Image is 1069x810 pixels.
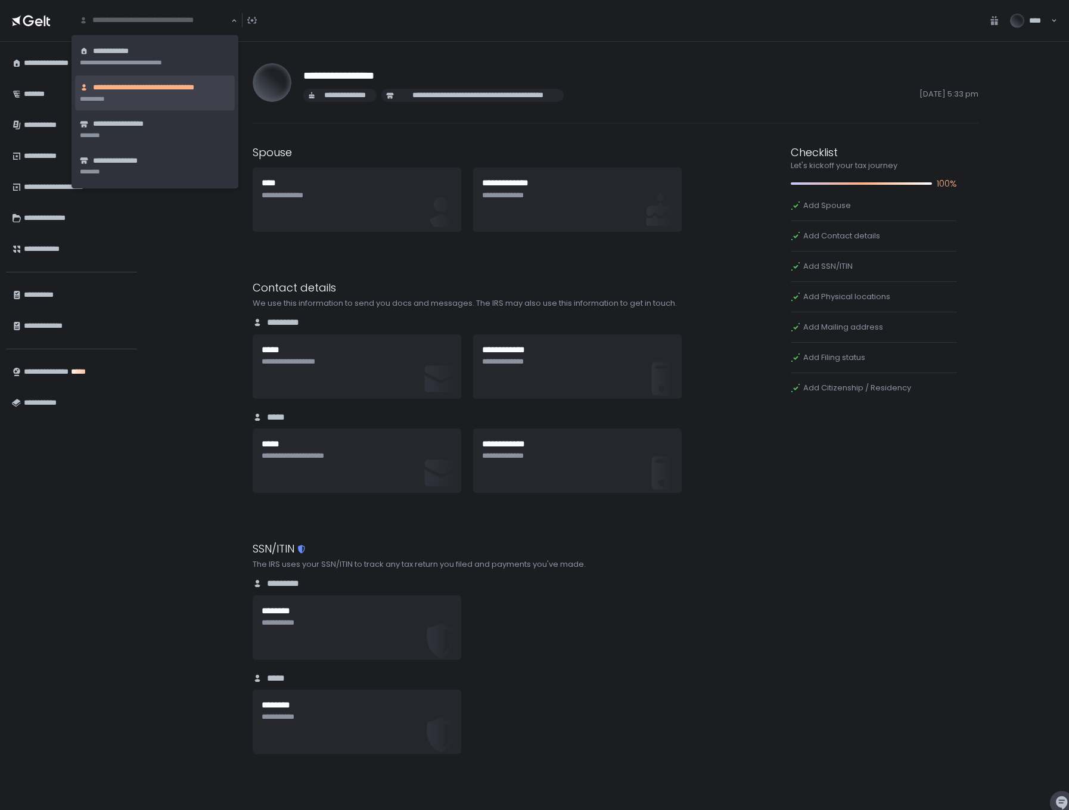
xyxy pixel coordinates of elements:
div: The IRS uses your SSN/ITIN to track any tax return you filed and payments you've made. [253,559,683,570]
span: 100% [937,177,957,191]
div: Let's kickoff your tax journey [791,160,957,171]
div: We use this information to send you docs and messages. The IRS may also use this information to g... [253,298,683,309]
span: Add Filing status [803,352,865,363]
div: Checklist [791,144,957,160]
input: Search for option [79,14,230,26]
span: Add Mailing address [803,322,883,333]
div: Contact details [253,280,683,296]
span: Add Citizenship / Residency [803,383,911,393]
span: Add Contact details [803,231,880,241]
span: Add Spouse [803,200,851,211]
span: Add SSN/ITIN [803,261,853,272]
div: Spouse [253,144,683,160]
div: Search for option [72,8,237,33]
span: Add Physical locations [803,291,890,302]
div: SSN/ITIN [253,541,683,557]
span: [DATE] 5:33 pm [568,89,978,102]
